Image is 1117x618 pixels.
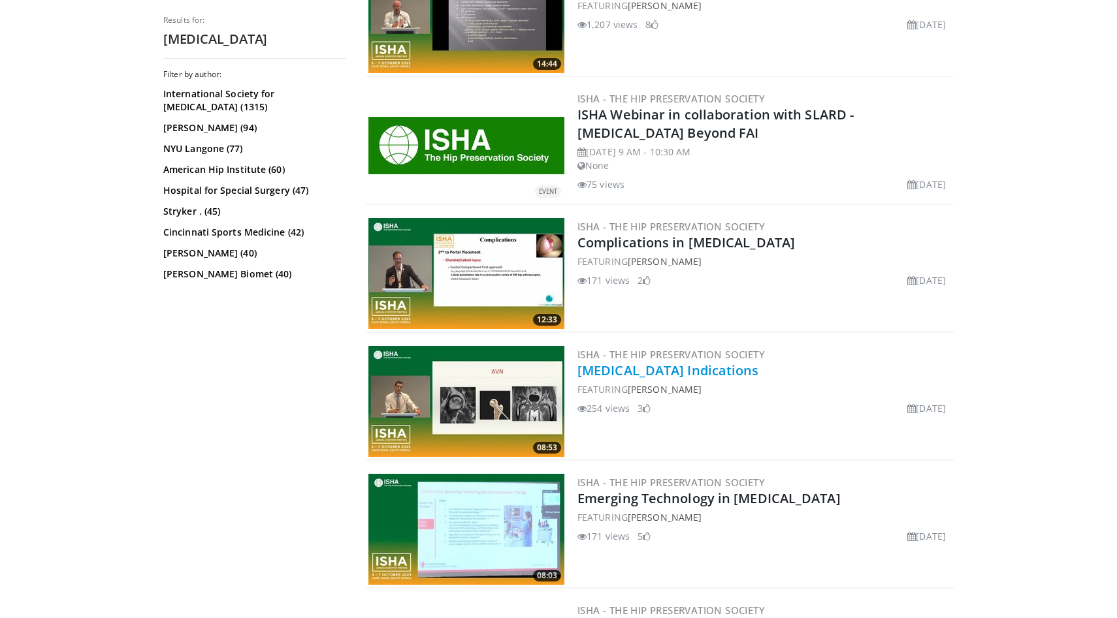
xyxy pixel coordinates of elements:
li: 171 views [577,529,630,543]
li: 3 [638,401,651,415]
img: a1e5d161-4069-43d8-a579-8134dab80f2e.300x170_q85_crop-smart_upscale.jpg [368,346,564,457]
a: ISHA - The Hip Preservation Society [577,220,765,233]
a: Hospital for Special Surgery (47) [163,184,343,197]
a: ISHA - The Hip Preservation Society [577,604,765,617]
a: Complications in [MEDICAL_DATA] [577,234,795,251]
h2: [MEDICAL_DATA] [163,31,346,48]
a: [PERSON_NAME] [628,383,702,395]
a: [PERSON_NAME] (94) [163,121,343,134]
p: Results for: [163,15,346,25]
li: 2 [638,273,651,287]
span: 12:33 [533,314,561,326]
a: Cincinnati Sports Medicine (42) [163,226,343,239]
a: International Society for [MEDICAL_DATA] (1315) [163,87,343,114]
li: 75 views [577,178,624,191]
span: 08:03 [533,570,561,581]
li: [DATE] [907,529,946,543]
a: Emerging Technology in [MEDICAL_DATA] [577,489,841,507]
li: 5 [638,529,651,543]
div: [DATE] 9 AM - 10:30 AM None [577,145,951,172]
li: 254 views [577,401,630,415]
img: 4bfdfe0d-c46e-4115-b857-8d6b092c87be.300x170_q85_crop-smart_upscale.jpg [368,474,564,585]
li: 8 [645,18,658,31]
a: ISHA - The Hip Preservation Society [577,476,765,489]
a: Stryker . (45) [163,205,343,218]
a: ISHA Webinar in collaboration with SLARD - [MEDICAL_DATA] Beyond FAI [577,106,854,142]
li: 1,207 views [577,18,638,31]
small: EVENT [539,187,557,196]
div: FEATURING [577,510,951,524]
span: 08:53 [533,442,561,454]
li: [DATE] [907,178,946,191]
div: FEATURING [577,255,951,268]
a: [PERSON_NAME] Biomet (40) [163,268,343,281]
a: American Hip Institute (60) [163,163,343,176]
a: ISHA - The Hip Preservation Society [577,92,765,105]
a: 12:33 [368,218,564,329]
img: 4eb608e7-c4eb-4a3b-9f23-77ddbb4ed926.300x170_q85_crop-smart_upscale.jpg [368,218,564,329]
a: NYU Langone (77) [163,142,343,155]
a: [PERSON_NAME] [628,511,702,523]
a: [PERSON_NAME] [628,255,702,268]
a: 08:53 [368,346,564,457]
li: [DATE] [907,401,946,415]
li: [DATE] [907,273,946,287]
a: 08:03 [368,474,564,585]
li: [DATE] [907,18,946,31]
h3: Filter by author: [163,69,346,80]
span: 14:44 [533,58,561,70]
a: [PERSON_NAME] (40) [163,247,343,260]
div: FEATURING [577,382,951,396]
img: a9f71565-a949-43e5-a8b1-6790787a27eb.jpg.300x170_q85_autocrop_double_scale_upscale_version-0.2.jpg [368,117,564,174]
a: [MEDICAL_DATA] Indications [577,362,759,379]
li: 171 views [577,273,630,287]
a: EVENT [368,117,564,174]
a: ISHA - The Hip Preservation Society [577,348,765,361]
